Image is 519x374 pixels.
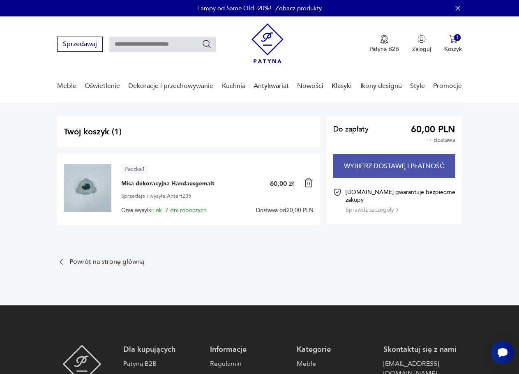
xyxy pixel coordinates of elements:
a: Nowości [297,70,323,102]
a: Ikona medaluPatyna B2B [369,35,399,53]
p: Patyna B2B [369,45,399,53]
a: Antykwariat [254,70,289,102]
div: 1 [454,34,461,41]
a: Zobacz produkty [275,4,322,12]
span: Do zapłaty [333,126,369,133]
a: Powrót na stronę główną [57,258,144,266]
p: Zaloguj [412,45,431,53]
div: [DOMAIN_NAME] gwarantuje bezpieczne zakupy [346,188,456,214]
img: Patyna - sklep z meblami i dekoracjami vintage [251,23,284,63]
button: Zaloguj [412,35,431,53]
button: Sprawdź szczegóły [346,206,399,214]
a: Meble [297,359,375,369]
p: Powrót na stronę główną [69,259,144,265]
iframe: Smartsupp widget button [491,341,514,364]
img: Ikona koszyka [449,35,457,43]
img: Ikonka użytkownika [418,35,426,43]
img: Ikona strzałki w prawo [396,208,399,212]
p: Skontaktuj się z nami [383,345,462,355]
h2: Twój koszyk ( 1 ) [64,126,314,137]
p: Koszyk [444,45,462,53]
span: ok. 7 dni roboczych [156,206,207,214]
a: Style [410,70,425,102]
button: Szukaj [202,39,212,49]
a: Patyna B2B [123,359,202,369]
p: Informacje [210,345,288,355]
span: Sprzedaje i wysyła: Antart235 [121,192,191,201]
span: Czas wysyłki: [121,207,207,214]
img: Ikona certyfikatu [333,188,341,196]
a: Ikony designu [360,70,402,102]
span: Misa dekoracyjna Handausgemalt [121,180,215,188]
a: Regulamin [210,359,288,369]
img: Misa dekoracyjna Handausgemalt [64,164,111,212]
a: Promocje [433,70,462,102]
a: Sprzedawaj [57,42,103,48]
button: Wybierz dostawę i płatność [333,154,456,178]
p: Kategorie [297,345,375,355]
a: Klasyki [332,70,352,102]
img: Ikona kosza [304,178,314,188]
p: Dla kupujących [123,345,202,355]
a: Oświetlenie [85,70,120,102]
p: + dostawa [428,137,455,143]
a: Kuchnia [222,70,245,102]
button: Patyna B2B [369,35,399,53]
img: Ikona medalu [380,35,388,44]
a: Meble [57,70,76,102]
button: 1Koszyk [444,35,462,53]
a: Dekoracje i przechowywanie [128,70,213,102]
p: Lampy od Same Old -20%! [197,4,271,12]
span: 60,00 PLN [411,126,455,133]
p: 60,00 zł [270,179,294,188]
article: Paczka 1 [121,165,148,175]
span: Dostawa od 20,00 PLN [256,207,314,214]
button: Sprzedawaj [57,37,103,52]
